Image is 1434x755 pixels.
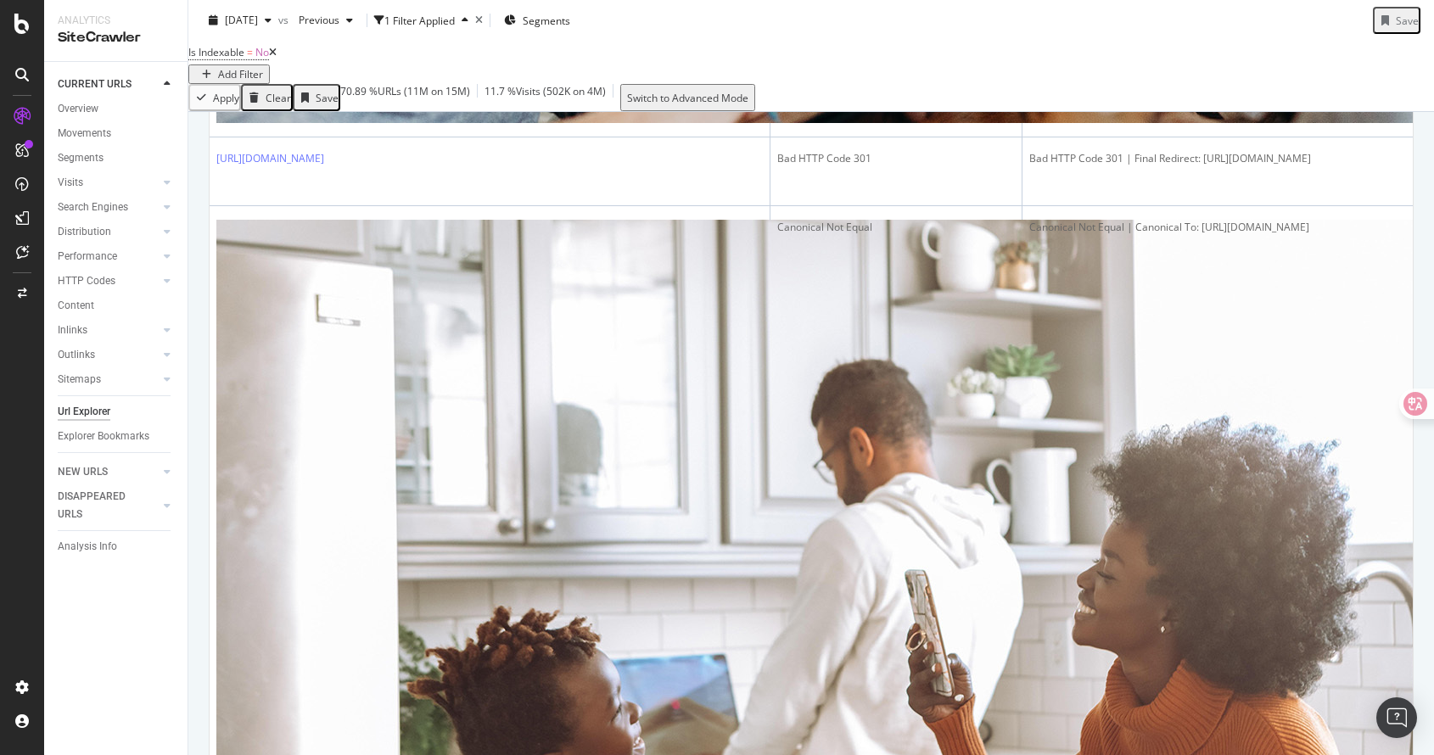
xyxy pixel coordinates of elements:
[497,7,577,34] button: Segments
[218,67,263,81] div: Add Filter
[374,7,475,34] button: 1 Filter Applied
[58,75,132,93] div: CURRENT URLS
[58,199,128,216] div: Search Engines
[777,220,1015,235] div: Canonical Not Equal
[247,45,253,59] span: =
[58,403,110,421] div: Url Explorer
[58,488,159,523] a: DISAPPEARED URLS
[58,538,117,556] div: Analysis Info
[255,45,269,59] span: No
[340,84,470,111] div: 70.89 % URLs ( 11M on 15M )
[58,403,176,421] a: Url Explorer
[1373,7,1420,34] button: Save
[266,91,291,105] div: Clear
[58,28,174,48] div: SiteCrawler
[1029,151,1406,166] div: Bad HTTP Code 301 | Final Redirect: [URL][DOMAIN_NAME]
[58,346,95,364] div: Outlinks
[188,84,241,111] button: Apply
[293,84,340,111] button: Save
[58,125,111,143] div: Movements
[58,223,111,241] div: Distribution
[58,174,83,192] div: Visits
[292,7,360,34] button: Previous
[58,272,115,290] div: HTTP Codes
[58,199,159,216] a: Search Engines
[627,91,748,105] div: Switch to Advanced Mode
[58,248,117,266] div: Performance
[777,151,1015,166] div: Bad HTTP Code 301
[1029,220,1406,235] div: Canonical Not Equal | Canonical To: [URL][DOMAIN_NAME]
[523,13,570,27] span: Segments
[58,428,176,445] a: Explorer Bookmarks
[58,223,159,241] a: Distribution
[216,151,324,165] a: [URL][DOMAIN_NAME]
[58,248,159,266] a: Performance
[58,322,159,339] a: Inlinks
[58,371,101,389] div: Sitemaps
[58,14,174,28] div: Analytics
[58,100,176,118] a: Overview
[202,7,278,34] button: [DATE]
[384,13,455,27] div: 1 Filter Applied
[58,463,159,481] a: NEW URLS
[225,13,258,27] span: 2025 Sep. 8th
[1376,697,1417,738] div: Open Intercom Messenger
[58,297,176,315] a: Content
[485,84,606,111] div: 11.7 % Visits ( 502K on 4M )
[58,100,98,118] div: Overview
[58,297,94,315] div: Content
[475,15,483,25] div: times
[292,13,339,27] span: Previous
[58,322,87,339] div: Inlinks
[58,428,149,445] div: Explorer Bookmarks
[58,346,159,364] a: Outlinks
[1396,13,1419,27] div: Save
[58,174,159,192] a: Visits
[58,463,108,481] div: NEW URLS
[58,272,159,290] a: HTTP Codes
[58,149,176,167] a: Segments
[213,91,239,105] div: Apply
[58,75,159,93] a: CURRENT URLS
[58,488,143,523] div: DISAPPEARED URLS
[620,84,755,111] button: Switch to Advanced Mode
[188,45,244,59] span: Is Indexable
[58,538,176,556] a: Analysis Info
[188,64,270,84] button: Add Filter
[58,371,159,389] a: Sitemaps
[241,84,293,111] button: Clear
[316,91,339,105] div: Save
[278,13,292,27] span: vs
[58,125,176,143] a: Movements
[58,149,104,167] div: Segments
